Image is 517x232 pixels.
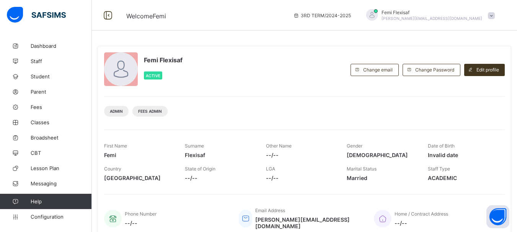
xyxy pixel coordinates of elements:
span: Invalid date [428,152,497,158]
div: FemiFlexisaf [359,9,499,22]
span: Fees [31,104,92,110]
span: session/term information [293,13,351,18]
span: Help [31,198,91,204]
span: Dashboard [31,43,92,49]
span: Change Password [415,67,454,73]
span: Parent [31,89,92,95]
span: Active [146,73,160,78]
span: Other Name [266,143,292,149]
span: --/-- [185,175,254,181]
span: Welcome Femi [126,12,166,20]
span: Femi Flexisaf [382,10,482,15]
span: Edit profile [476,67,499,73]
span: [PERSON_NAME][EMAIL_ADDRESS][DOMAIN_NAME] [382,16,482,21]
span: Country [104,166,121,172]
span: Phone Number [125,211,157,217]
span: Married [347,175,416,181]
span: Gender [347,143,362,149]
span: State of Origin [185,166,215,172]
img: safsims [7,7,66,23]
span: Surname [185,143,204,149]
span: Classes [31,119,92,125]
span: Staff Type [428,166,450,172]
span: Lesson Plan [31,165,92,171]
span: First Name [104,143,127,149]
span: Femi [104,152,173,158]
span: --/-- [125,220,157,226]
span: Admin [110,109,123,114]
button: Open asap [486,205,509,228]
span: Broadsheet [31,135,92,141]
span: Student [31,73,92,79]
span: [GEOGRAPHIC_DATA] [104,175,173,181]
span: Configuration [31,214,91,220]
span: Home / Contract Address [395,211,448,217]
span: Email Address [255,208,285,213]
span: [PERSON_NAME][EMAIL_ADDRESS][DOMAIN_NAME] [255,216,362,229]
span: --/-- [266,152,335,158]
span: Marital Status [347,166,377,172]
span: Change email [363,67,393,73]
span: Staff [31,58,92,64]
span: Date of Birth [428,143,455,149]
span: ACADEMIC [428,175,497,181]
span: [DEMOGRAPHIC_DATA] [347,152,416,158]
span: CBT [31,150,92,156]
span: Femi Flexisaf [144,56,183,64]
span: LGA [266,166,275,172]
span: --/-- [266,175,335,181]
span: --/-- [395,220,448,226]
span: Fees Admin [138,109,162,114]
span: Flexisaf [185,152,254,158]
span: Messaging [31,180,92,187]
